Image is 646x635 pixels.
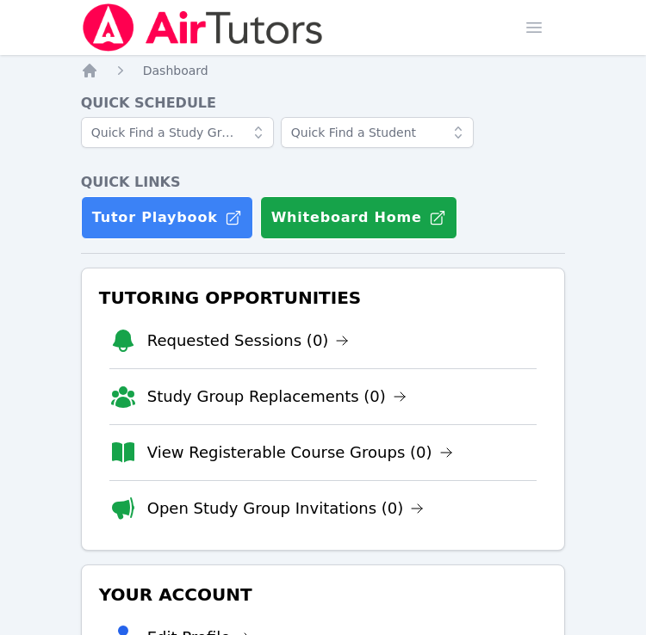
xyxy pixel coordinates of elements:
[281,117,474,148] input: Quick Find a Student
[260,196,457,239] button: Whiteboard Home
[81,3,325,52] img: Air Tutors
[147,329,350,353] a: Requested Sessions (0)
[81,196,253,239] a: Tutor Playbook
[81,93,566,114] h4: Quick Schedule
[147,496,425,521] a: Open Study Group Invitations (0)
[96,579,551,610] h3: Your Account
[81,172,566,193] h4: Quick Links
[81,117,274,148] input: Quick Find a Study Group
[96,282,551,313] h3: Tutoring Opportunities
[147,441,453,465] a: View Registerable Course Groups (0)
[147,385,407,409] a: Study Group Replacements (0)
[81,62,566,79] nav: Breadcrumb
[143,62,208,79] a: Dashboard
[143,64,208,77] span: Dashboard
